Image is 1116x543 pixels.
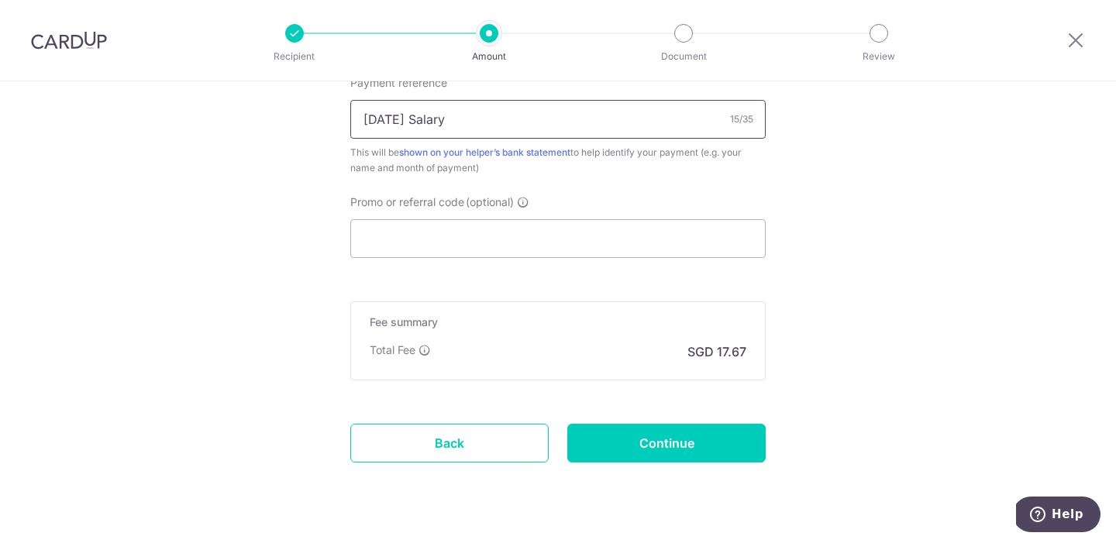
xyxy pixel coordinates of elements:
[626,49,741,64] p: Document
[687,342,746,361] p: SGD 17.67
[237,49,352,64] p: Recipient
[370,342,415,358] p: Total Fee
[432,49,546,64] p: Amount
[31,31,107,50] img: CardUp
[350,145,766,176] div: This will be to help identify your payment (e.g. your name and month of payment)
[466,194,514,210] span: (optional)
[1016,497,1100,535] iframe: Opens a widget where you can find more information
[730,112,753,127] div: 15/35
[370,314,746,330] h5: Fee summary
[567,424,766,462] input: Continue
[350,75,447,91] span: Payment reference
[350,424,549,462] a: Back
[399,146,570,158] a: shown on your helper’s bank statement
[821,49,936,64] p: Review
[350,194,464,210] span: Promo or referral code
